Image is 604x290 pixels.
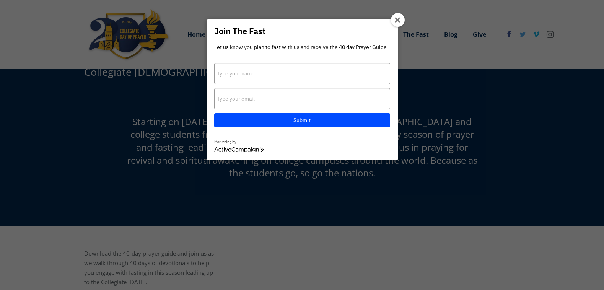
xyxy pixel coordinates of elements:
input: Type your email [214,88,390,109]
div: Let us know you plan to fast with us and receive the 40 day Prayer Guide [214,43,390,51]
button: Submit [214,113,390,127]
title: Join The Fast [214,27,390,35]
input: Type your name [214,63,390,84]
div: Marketing by [214,139,390,145]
